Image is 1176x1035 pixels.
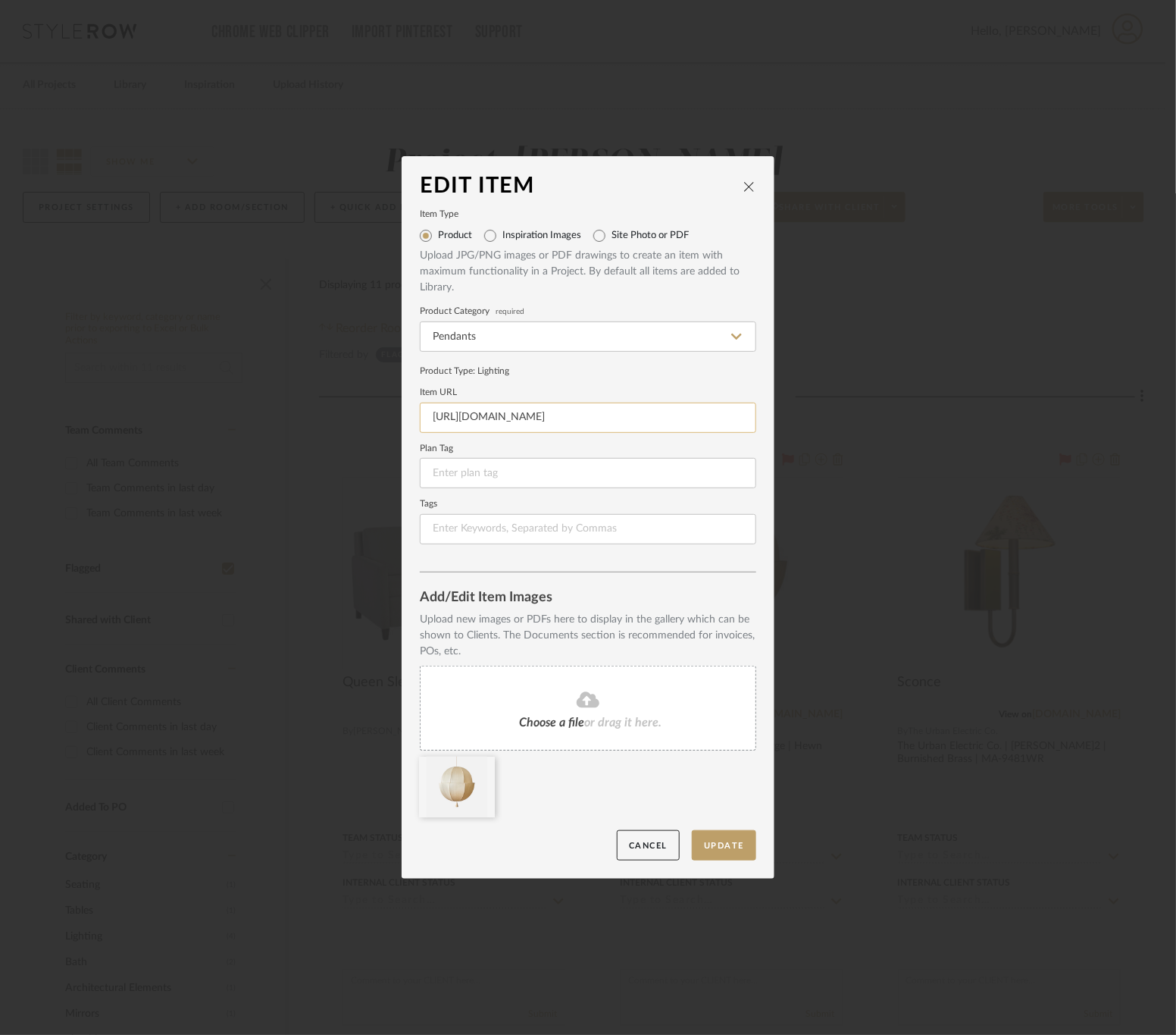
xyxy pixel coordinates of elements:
[420,308,756,315] label: Product Category
[692,830,756,861] button: Update
[502,230,581,242] label: Inspiration Images
[420,224,756,248] mat-radio-group: Select item type
[743,180,756,193] button: close
[519,717,584,729] span: Choose a file
[420,500,756,508] label: Tags
[420,514,756,544] input: Enter Keywords, Separated by Commas
[420,321,756,352] input: Type a category to search and select
[420,389,756,397] label: Item URL
[611,230,689,242] label: Site Photo or PDF
[438,230,472,242] label: Product
[420,612,756,660] div: Upload new images or PDFs here to display in the gallery which can be shown to Clients. The Docum...
[584,717,661,729] span: or drag it here.
[420,445,756,453] label: Plan Tag
[420,403,756,433] input: Enter URL
[420,211,756,218] label: Item Type
[420,458,756,488] input: Enter plan tag
[496,309,524,315] span: required
[420,174,743,199] div: Edit Item
[420,248,756,296] div: Upload JPG/PNG images or PDF drawings to create an item with maximum functionality in a Project. ...
[617,830,680,861] button: Cancel
[420,364,756,378] div: Product Type
[473,366,509,375] span: : Lighting
[420,591,756,606] div: Add/Edit Item Images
